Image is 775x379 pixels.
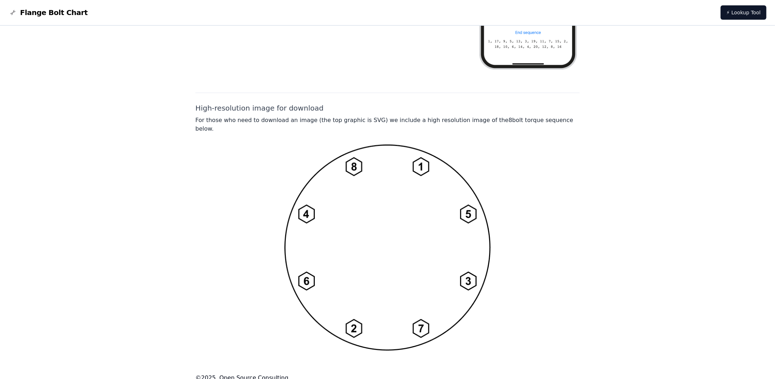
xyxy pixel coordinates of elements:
a: Flange Bolt Chart LogoFlange Bolt Chart [9,8,88,18]
a: ⚡ Lookup Tool [721,5,766,20]
img: 8 bolt torque pattern [284,145,491,351]
p: For those who need to download an image (the top graphic is SVG) we include a high resolution ima... [195,116,580,133]
h2: High-resolution image for download [195,103,580,113]
img: Flange Bolt Chart Logo [9,8,17,17]
span: Flange Bolt Chart [20,8,88,18]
